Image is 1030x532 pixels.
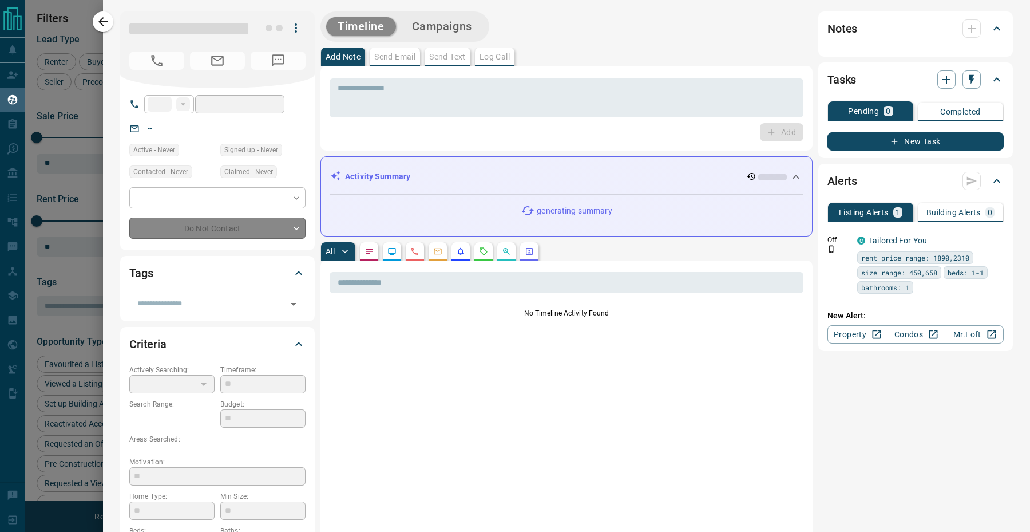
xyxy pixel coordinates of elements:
[190,52,245,70] span: No Email
[988,208,992,216] p: 0
[827,172,857,190] h2: Alerts
[129,491,215,502] p: Home Type:
[220,399,306,409] p: Budget:
[133,166,188,178] span: Contacted - Never
[502,247,511,256] svg: Opportunities
[926,208,981,216] p: Building Alerts
[827,70,856,89] h2: Tasks
[129,52,184,70] span: No Number
[827,167,1004,195] div: Alerts
[410,247,419,256] svg: Calls
[326,53,360,61] p: Add Note
[345,171,410,183] p: Activity Summary
[220,365,306,375] p: Timeframe:
[861,267,937,278] span: size range: 450,658
[861,252,969,263] span: rent price range: 1890,2310
[224,166,273,178] span: Claimed - Never
[848,107,879,115] p: Pending
[827,325,886,344] a: Property
[869,236,927,245] a: Tailored For You
[326,17,396,36] button: Timeline
[827,132,1004,151] button: New Task
[129,399,215,409] p: Search Range:
[525,247,534,256] svg: Agent Actions
[330,308,803,318] p: No Timeline Activity Found
[827,245,835,253] svg: Push Notification Only
[401,17,484,36] button: Campaigns
[827,15,1004,42] div: Notes
[129,264,153,282] h2: Tags
[537,205,612,217] p: generating summary
[433,247,442,256] svg: Emails
[827,66,1004,93] div: Tasks
[129,218,306,239] div: Do Not Contact
[945,325,1004,344] a: Mr.Loft
[456,247,465,256] svg: Listing Alerts
[133,144,175,156] span: Active - Never
[129,365,215,375] p: Actively Searching:
[251,52,306,70] span: No Number
[129,259,306,287] div: Tags
[896,208,900,216] p: 1
[148,124,152,133] a: --
[827,235,850,245] p: Off
[839,208,889,216] p: Listing Alerts
[129,434,306,444] p: Areas Searched:
[827,310,1004,322] p: New Alert:
[129,409,215,428] p: -- - --
[479,247,488,256] svg: Requests
[940,108,981,116] p: Completed
[857,237,865,245] div: condos.ca
[129,457,306,467] p: Motivation:
[129,330,306,358] div: Criteria
[286,296,302,312] button: Open
[886,107,890,115] p: 0
[129,335,167,353] h2: Criteria
[326,247,335,255] p: All
[948,267,984,278] span: beds: 1-1
[827,19,857,38] h2: Notes
[387,247,397,256] svg: Lead Browsing Activity
[365,247,374,256] svg: Notes
[886,325,945,344] a: Condos
[861,282,909,293] span: bathrooms: 1
[220,491,306,502] p: Min Size:
[330,166,803,187] div: Activity Summary
[224,144,278,156] span: Signed up - Never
